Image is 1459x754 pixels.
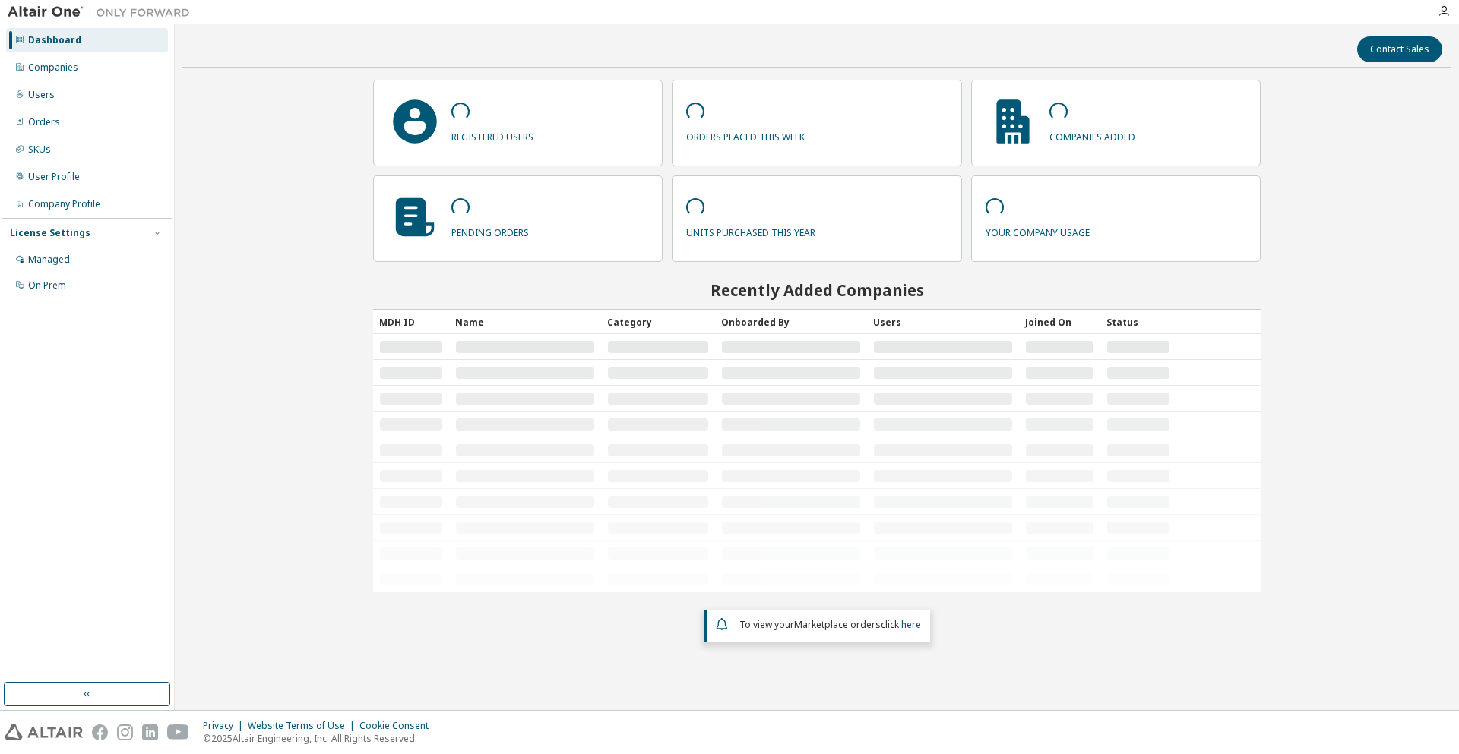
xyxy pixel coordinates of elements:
[167,724,189,740] img: youtube.svg
[794,618,881,631] em: Marketplace orders
[117,724,133,740] img: instagram.svg
[986,222,1090,239] p: your company usage
[1106,310,1170,334] div: Status
[5,724,83,740] img: altair_logo.svg
[28,34,81,46] div: Dashboard
[451,126,533,144] p: registered users
[607,310,709,334] div: Category
[28,89,55,101] div: Users
[455,310,595,334] div: Name
[873,310,1013,334] div: Users
[1025,310,1094,334] div: Joined On
[1357,36,1442,62] button: Contact Sales
[451,222,529,239] p: pending orders
[901,618,921,631] a: here
[28,116,60,128] div: Orders
[1049,126,1135,144] p: companies added
[92,724,108,740] img: facebook.svg
[373,280,1261,300] h2: Recently Added Companies
[28,62,78,74] div: Companies
[28,279,66,292] div: On Prem
[203,720,248,732] div: Privacy
[8,5,198,20] img: Altair One
[248,720,359,732] div: Website Terms of Use
[28,171,80,183] div: User Profile
[721,310,861,334] div: Onboarded By
[203,732,438,745] p: © 2025 Altair Engineering, Inc. All Rights Reserved.
[10,227,90,239] div: License Settings
[28,198,100,210] div: Company Profile
[686,126,805,144] p: orders placed this week
[686,222,815,239] p: units purchased this year
[28,144,51,156] div: SKUs
[28,254,70,266] div: Managed
[142,724,158,740] img: linkedin.svg
[359,720,438,732] div: Cookie Consent
[739,618,921,631] span: To view your click
[379,310,443,334] div: MDH ID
